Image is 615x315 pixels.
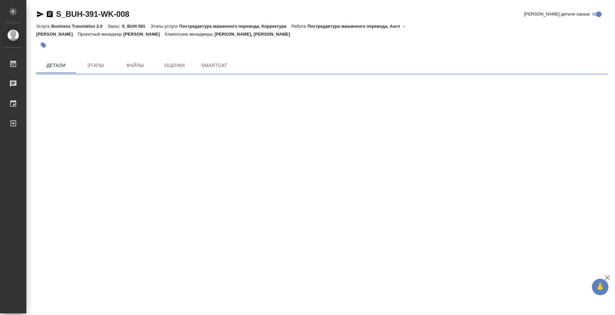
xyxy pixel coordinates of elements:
p: [PERSON_NAME] [123,32,165,37]
button: Скопировать ссылку [46,10,54,18]
button: Скопировать ссылку для ЯМессенджера [36,10,44,18]
span: Этапы [80,61,111,70]
span: Файлы [119,61,151,70]
a: S_BUH-391-WK-008 [56,10,129,18]
p: Клиентские менеджеры [165,32,215,37]
p: S_BUH-391 [122,24,150,29]
p: Работа [291,24,307,29]
p: Этапы услуги [150,24,179,29]
span: 🙏 [595,280,606,294]
p: Business Translation 2.0 [51,24,107,29]
p: Заказ: [107,24,122,29]
span: Детали [40,61,72,70]
p: Проектный менеджер [78,32,123,37]
span: [PERSON_NAME] детали заказа [524,11,590,17]
button: Добавить тэг [36,38,51,52]
p: Услуга [36,24,51,29]
p: Постредактура машинного перевода, Корректура [179,24,291,29]
p: [PERSON_NAME], [PERSON_NAME] [215,32,295,37]
button: 🙏 [592,279,608,295]
span: SmartCat [198,61,230,70]
span: Оценки [159,61,190,70]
